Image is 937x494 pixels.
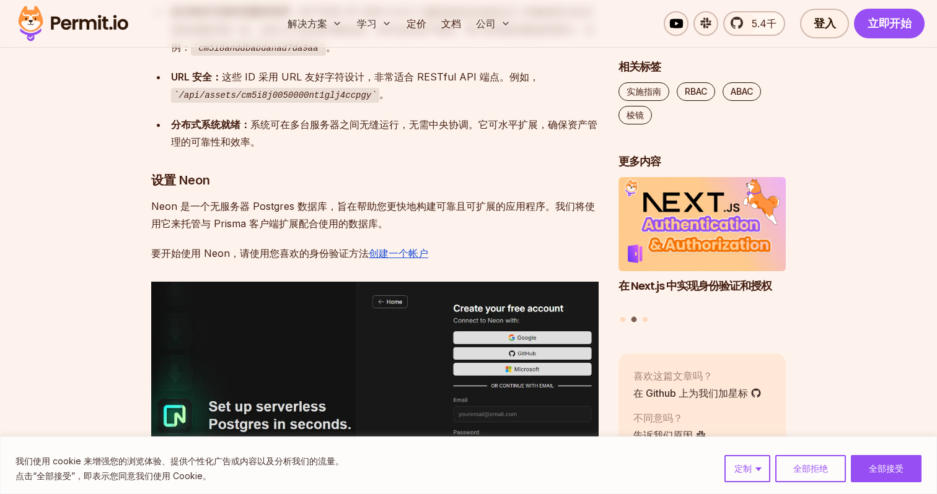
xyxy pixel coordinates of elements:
font: Neon 是一个无服务器 Postgres 数据库，旨在帮助您更快地构建可靠且可扩展的应用程序。我们将使用它来托管与 Prisma 客户端扩展配合使用的数据库。 [151,200,595,230]
a: RBAC [677,82,715,101]
font: 更多内容 [618,154,661,169]
font: ) 来确保跨分布式系统的数学唯一性。这些 ID 包含时间戳信息，非常适合资产跟踪、审计和高效的数据库索引。示例： [171,6,594,53]
code: /api/assets/cm5i8j0050000nt1glj4ccpgy [171,88,379,103]
font: 公司 [476,17,496,30]
a: 文档 [436,11,466,36]
font: 相关标签 [618,59,661,74]
img: 在 Next.js 中实现身份验证和授权 [618,177,786,271]
font: 实施指南 [627,86,661,97]
font: 学习 [357,17,377,30]
button: 公司 [471,11,516,36]
button: 定制 [724,455,770,482]
font: 。 [326,41,336,53]
button: 转到幻灯片 3 [643,317,648,322]
font: 。 [379,88,389,100]
font: 5.4千 [752,17,776,30]
font: 设置 Neon [151,173,210,188]
div: 帖子 [618,177,786,324]
font: 系统可在多台服务器之间无缝运行，无需中央协调。它可水平扩展，确保资产管理的可靠性和效率。 [171,118,597,148]
a: 定价 [402,11,431,36]
font: 全部接受 [869,463,904,474]
font: 解决方案 [288,17,327,30]
a: ABAC [723,82,761,101]
li: 2 之 3 [618,177,786,309]
font: 文档 [441,17,461,30]
font: 要开始使用 Neon， [151,247,240,259]
font: 立即开始 [868,15,911,31]
button: 全部拒绝 [775,455,846,482]
font: 不同意吗？ [633,412,683,424]
code: cm5i8anddbabdanad7da9aa [191,41,326,56]
a: 登入 [800,9,849,38]
font: 这些 ID 采用 URL 友好字符设计，非常适合 RESTful API 端点。例如， [222,71,539,83]
a: 立即开始 [854,9,925,38]
button: 转到幻灯片 1 [620,317,625,322]
font: 在 Next.js 中实现身份验证和授权 [618,277,772,293]
font: 点击“全部接受”，即表示您同意我们使用 Cookie。 [15,470,211,481]
font: 定价 [407,17,426,30]
button: 转到幻灯片 2 [631,316,637,322]
a: 在 Next.js 中实现身份验证和授权在 Next.js 中实现身份验证和授权 [618,177,786,309]
a: 实施指南 [618,82,669,101]
font: 我们使用 cookie 来增强您的浏览体验、提供个性化广告或内容以及分析我们的流量。 [15,456,344,466]
font: 全部拒绝 [793,463,828,474]
img: 许可证标志 [12,2,134,45]
a: 棱镜 [618,106,652,124]
font: URL 安全： [171,71,222,83]
font: 定制 [734,463,752,474]
font: 棱镜 [627,110,644,120]
button: 学习 [352,11,397,36]
font: 登入 [814,15,835,31]
font: 喜欢这篇文章吗？ [633,370,713,382]
button: 全部接受 [851,455,922,482]
a: 5.4千 [723,11,785,36]
a: 创建一个帐户 [369,247,428,259]
font: 请使用您喜欢的身份验证方法 [240,247,369,259]
font: ABAC [731,86,753,97]
font: 分布式系统就绪： [171,118,250,131]
button: 解决方案 [283,11,347,36]
a: 在 Github 上为我们加星标 [633,386,762,401]
a: 告诉我们原因 [633,428,706,443]
font: RBAC [685,86,707,97]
